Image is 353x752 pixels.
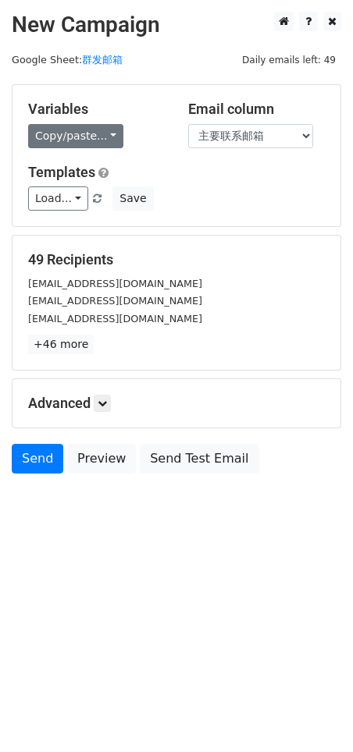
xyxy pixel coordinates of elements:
h5: Variables [28,101,165,118]
a: Copy/paste... [28,124,123,148]
a: 群发邮箱 [82,54,123,66]
a: Templates [28,164,95,180]
small: [EMAIL_ADDRESS][DOMAIN_NAME] [28,278,202,289]
small: [EMAIL_ADDRESS][DOMAIN_NAME] [28,295,202,307]
button: Save [112,186,153,211]
a: Send [12,444,63,474]
iframe: Chat Widget [275,677,353,752]
span: Daily emails left: 49 [237,51,341,69]
div: 聊天小组件 [275,677,353,752]
h5: Advanced [28,395,325,412]
a: Load... [28,186,88,211]
a: Preview [67,444,136,474]
h5: 49 Recipients [28,251,325,268]
a: Send Test Email [140,444,259,474]
a: Daily emails left: 49 [237,54,341,66]
small: [EMAIL_ADDRESS][DOMAIN_NAME] [28,313,202,325]
small: Google Sheet: [12,54,123,66]
a: +46 more [28,335,94,354]
h2: New Campaign [12,12,341,38]
h5: Email column [188,101,325,118]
